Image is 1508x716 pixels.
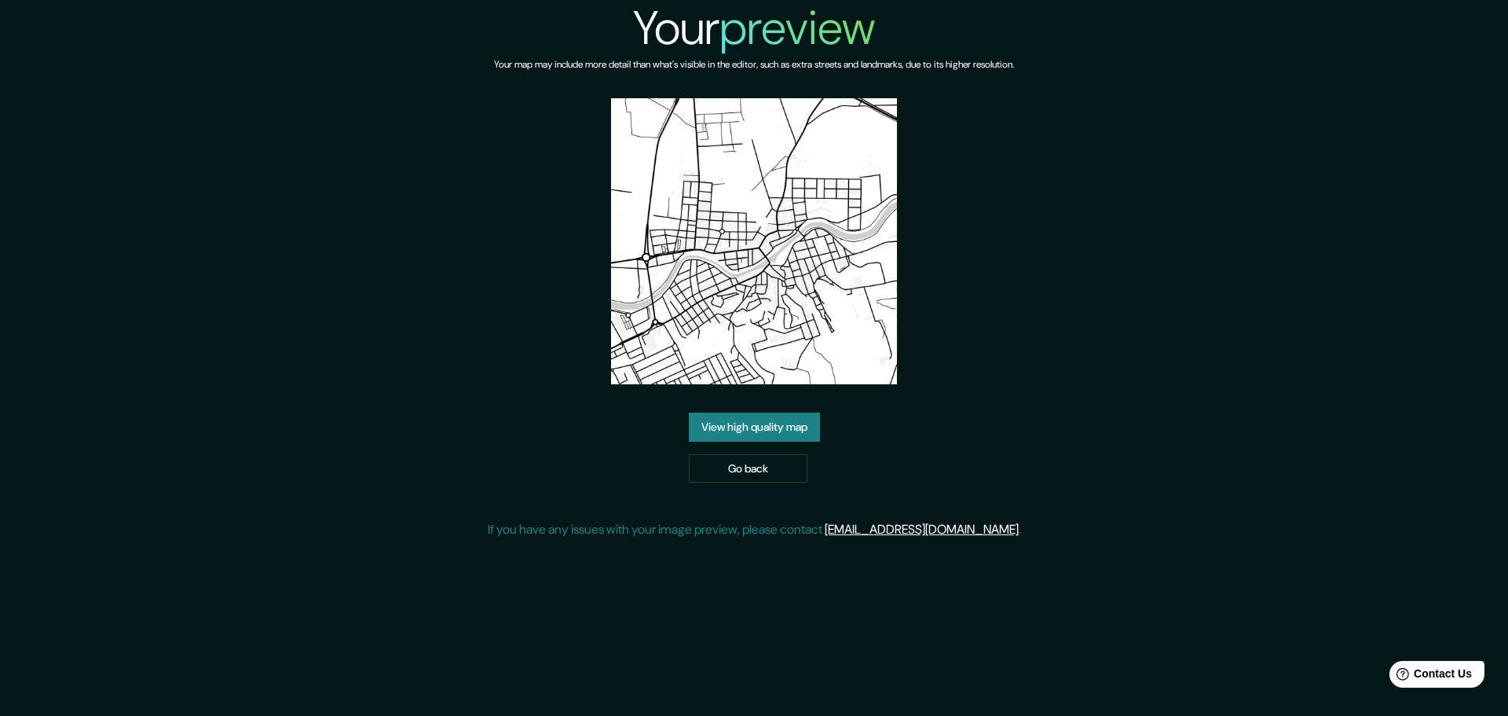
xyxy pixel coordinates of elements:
p: If you have any issues with your image preview, please contact . [488,520,1021,539]
img: created-map-preview [611,98,897,384]
iframe: Help widget launcher [1368,655,1491,699]
a: Go back [689,454,807,483]
a: [EMAIL_ADDRESS][DOMAIN_NAME] [825,521,1019,538]
a: View high quality map [689,413,820,442]
h6: Your map may include more detail than what's visible in the editor, such as extra streets and lan... [494,57,1014,73]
